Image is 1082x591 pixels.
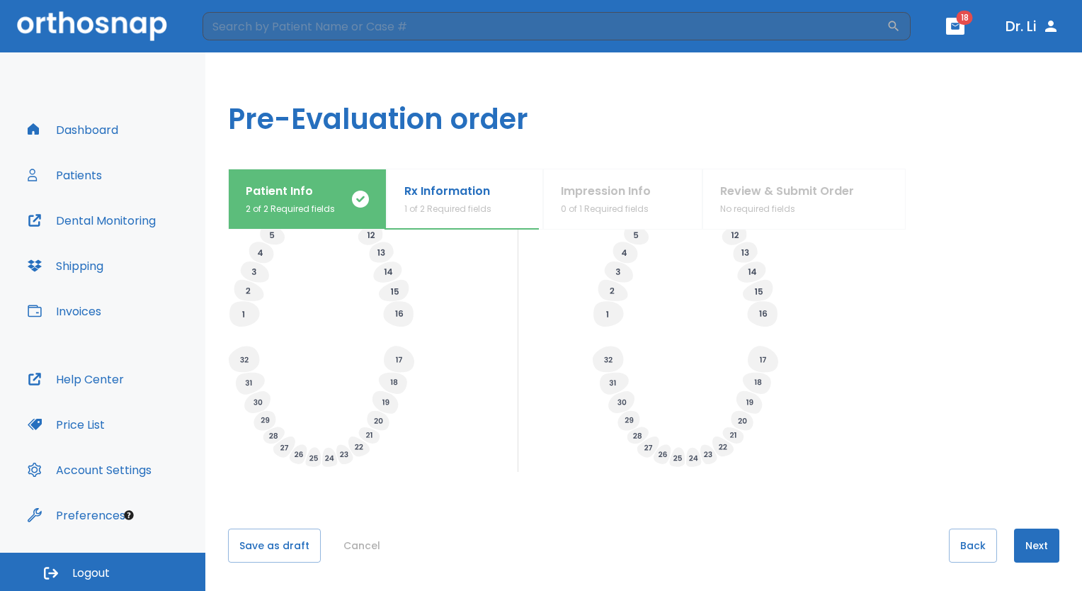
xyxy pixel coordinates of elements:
button: Preferences [19,498,134,532]
span: Logout [72,565,110,581]
button: Cancel [338,529,386,563]
p: 2 of 2 Required fields [246,203,335,215]
button: Dr. Li [1000,13,1065,39]
span: 18 [957,11,973,25]
input: Search by Patient Name or Case # [203,12,887,40]
p: Rx Information [404,183,491,200]
button: Price List [19,407,113,441]
button: Dental Monitoring [19,203,164,237]
button: Shipping [19,249,112,283]
button: Invoices [19,294,110,328]
button: Dashboard [19,113,127,147]
button: Next [1014,529,1059,563]
button: Back [949,529,997,563]
button: Patients [19,158,110,192]
p: 1 of 2 Required fields [404,203,491,215]
img: Orthosnap [17,11,167,40]
button: Help Center [19,362,132,396]
div: Tooltip anchor [123,509,135,522]
h1: Pre-Evaluation order [205,52,1082,169]
p: Patient Info [246,183,335,200]
button: Account Settings [19,453,160,487]
button: Save as draft [228,529,321,563]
